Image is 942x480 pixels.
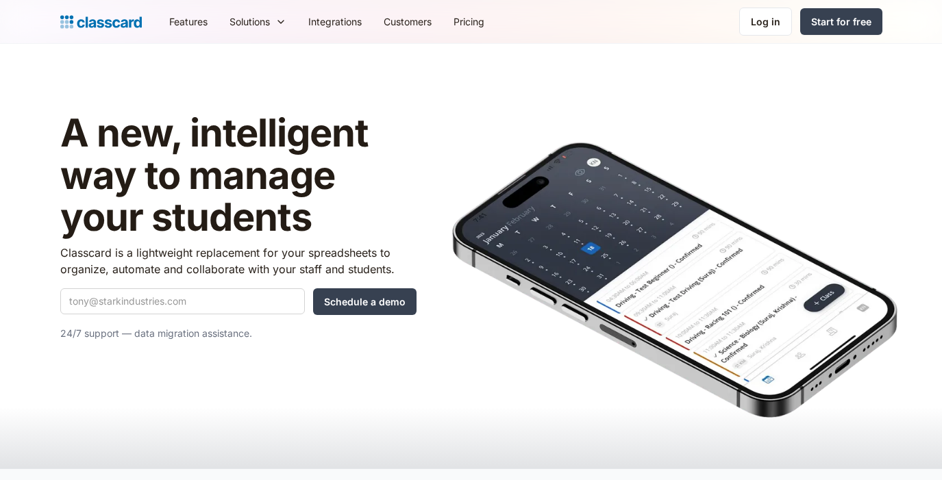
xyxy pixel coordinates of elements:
[60,288,417,315] form: Quick Demo Form
[373,6,443,37] a: Customers
[60,325,417,342] p: 24/7 support — data migration assistance.
[60,288,305,314] input: tony@starkindustries.com
[158,6,219,37] a: Features
[811,14,871,29] div: Start for free
[230,14,270,29] div: Solutions
[800,8,882,35] a: Start for free
[60,112,417,239] h1: A new, intelligent way to manage your students
[751,14,780,29] div: Log in
[297,6,373,37] a: Integrations
[219,6,297,37] div: Solutions
[60,12,142,31] a: home
[313,288,417,315] input: Schedule a demo
[60,244,417,277] p: Classcard is a lightweight replacement for your spreadsheets to organize, automate and collaborat...
[739,8,792,36] a: Log in
[443,6,495,37] a: Pricing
